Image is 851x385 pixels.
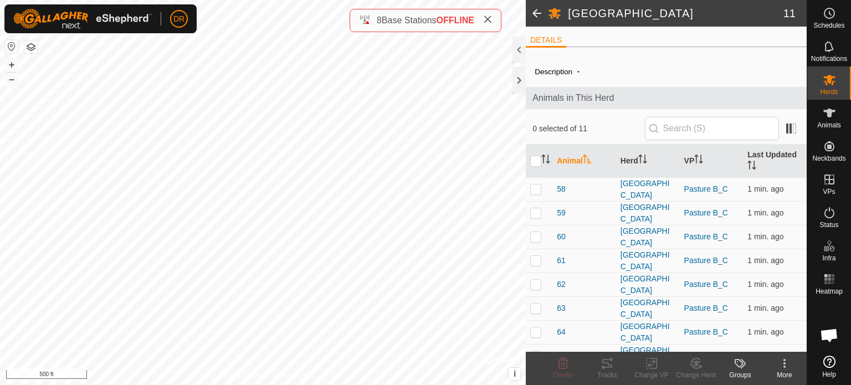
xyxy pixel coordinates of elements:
[747,184,783,193] span: Sep 17, 2025, 10:13 AM
[743,145,807,178] th: Last Updated
[621,249,675,273] div: [GEOGRAPHIC_DATA]
[274,371,306,381] a: Contact Us
[747,351,783,360] span: Sep 17, 2025, 10:13 AM
[747,162,756,171] p-sorticon: Activate to sort
[822,255,835,261] span: Infra
[552,145,616,178] th: Animal
[173,13,184,25] span: DR
[817,122,841,129] span: Animals
[5,58,18,71] button: +
[557,350,566,362] span: 65
[532,91,800,105] span: Animals in This Herd
[816,288,843,295] span: Heatmap
[807,351,851,382] a: Help
[684,280,728,289] a: Pasture B_C
[5,40,18,53] button: Reset Map
[645,117,779,140] input: Search (S)
[747,208,783,217] span: Sep 17, 2025, 10:13 AM
[553,371,573,379] span: Delete
[811,55,847,62] span: Notifications
[762,370,807,380] div: More
[621,225,675,249] div: [GEOGRAPHIC_DATA]
[583,156,592,165] p-sorticon: Activate to sort
[621,297,675,320] div: [GEOGRAPHIC_DATA]
[541,156,550,165] p-sorticon: Activate to sort
[557,183,566,195] span: 58
[674,370,718,380] div: Change Herd
[684,304,728,312] a: Pasture B_C
[694,156,703,165] p-sorticon: Activate to sort
[718,370,762,380] div: Groups
[557,255,566,266] span: 61
[382,16,437,25] span: Base Stations
[783,5,796,22] span: 11
[813,22,844,29] span: Schedules
[684,256,728,265] a: Pasture B_C
[638,156,647,165] p-sorticon: Activate to sort
[621,202,675,225] div: [GEOGRAPHIC_DATA]
[684,232,728,241] a: Pasture B_C
[585,370,629,380] div: Tracks
[568,7,783,20] h2: [GEOGRAPHIC_DATA]
[680,145,744,178] th: VP
[557,326,566,338] span: 64
[621,321,675,344] div: [GEOGRAPHIC_DATA]
[819,222,838,228] span: Status
[5,73,18,86] button: –
[747,304,783,312] span: Sep 17, 2025, 10:14 AM
[509,368,521,380] button: i
[822,371,836,378] span: Help
[377,16,382,25] span: 8
[747,232,783,241] span: Sep 17, 2025, 10:13 AM
[813,319,846,352] div: Open chat
[13,9,152,29] img: Gallagher Logo
[535,68,572,76] label: Description
[747,256,783,265] span: Sep 17, 2025, 10:13 AM
[747,280,783,289] span: Sep 17, 2025, 10:13 AM
[629,370,674,380] div: Change VP
[557,279,566,290] span: 62
[557,231,566,243] span: 60
[684,184,728,193] a: Pasture B_C
[621,178,675,201] div: [GEOGRAPHIC_DATA]
[532,123,644,135] span: 0 selected of 11
[684,208,728,217] a: Pasture B_C
[514,369,516,378] span: i
[823,188,835,195] span: VPs
[24,40,38,54] button: Map Layers
[621,345,675,368] div: [GEOGRAPHIC_DATA]
[572,62,584,80] span: -
[616,145,680,178] th: Herd
[437,16,474,25] span: OFFLINE
[820,89,838,95] span: Herds
[812,155,845,162] span: Neckbands
[621,273,675,296] div: [GEOGRAPHIC_DATA]
[747,327,783,336] span: Sep 17, 2025, 10:13 AM
[526,34,566,48] li: DETAILS
[557,207,566,219] span: 59
[219,371,261,381] a: Privacy Policy
[557,302,566,314] span: 63
[684,327,728,336] a: Pasture B_C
